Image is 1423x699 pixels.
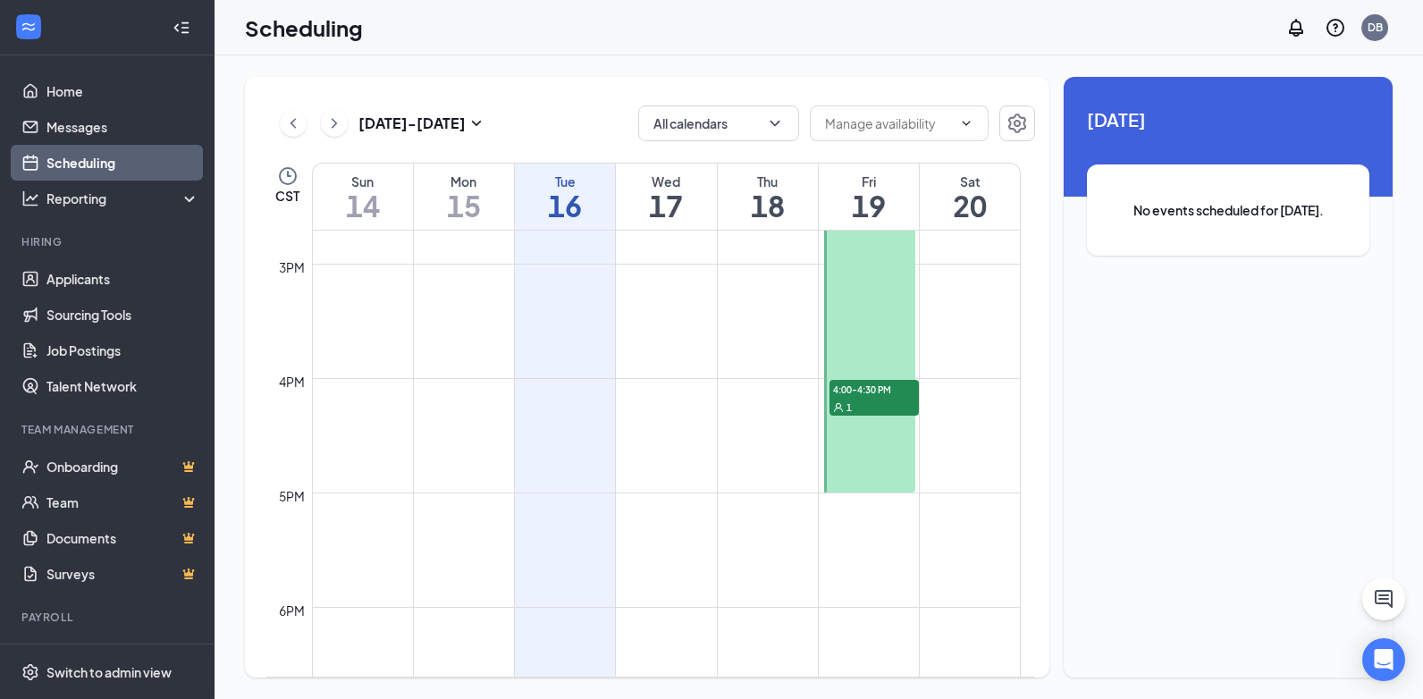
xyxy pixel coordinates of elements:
[46,556,199,592] a: SurveysCrown
[616,173,716,190] div: Wed
[46,297,199,333] a: Sourcing Tools
[1373,588,1394,610] svg: ChatActive
[515,190,615,221] h1: 16
[515,173,615,190] div: Tue
[638,105,799,141] button: All calendarsChevronDown
[414,164,514,230] a: September 15, 2025
[616,190,716,221] h1: 17
[321,110,348,137] button: ChevronRight
[1325,17,1346,38] svg: QuestionInfo
[313,173,413,190] div: Sun
[1285,17,1307,38] svg: Notifications
[766,114,784,132] svg: ChevronDown
[284,113,302,134] svg: ChevronLeft
[414,190,514,221] h1: 15
[1087,105,1369,133] span: [DATE]
[819,164,919,230] a: September 19, 2025
[414,173,514,190] div: Mon
[515,164,615,230] a: September 16, 2025
[46,145,199,181] a: Scheduling
[46,109,199,145] a: Messages
[1123,200,1334,220] span: No events scheduled for [DATE].
[920,190,1020,221] h1: 20
[280,110,307,137] button: ChevronLeft
[245,13,363,43] h1: Scheduling
[959,116,973,131] svg: ChevronDown
[21,663,39,681] svg: Settings
[46,636,199,672] a: PayrollCrown
[46,484,199,520] a: TeamCrown
[46,189,200,207] div: Reporting
[275,486,308,506] div: 5pm
[358,114,466,133] h3: [DATE] - [DATE]
[920,164,1020,230] a: September 20, 2025
[616,164,716,230] a: September 17, 2025
[846,401,852,414] span: 1
[277,165,299,187] svg: Clock
[46,261,199,297] a: Applicants
[325,113,343,134] svg: ChevronRight
[718,190,818,221] h1: 18
[718,173,818,190] div: Thu
[829,380,919,398] span: 4:00-4:30 PM
[275,257,308,277] div: 3pm
[46,333,199,368] a: Job Postings
[819,173,919,190] div: Fri
[1362,638,1405,681] div: Open Intercom Messenger
[718,164,818,230] a: September 18, 2025
[313,190,413,221] h1: 14
[21,422,196,437] div: Team Management
[825,114,952,133] input: Manage availability
[275,187,299,205] span: CST
[1362,577,1405,620] button: ChatActive
[46,663,172,681] div: Switch to admin view
[173,19,190,37] svg: Collapse
[1368,20,1383,35] div: DB
[313,164,413,230] a: September 14, 2025
[46,73,199,109] a: Home
[833,402,844,413] svg: User
[21,234,196,249] div: Hiring
[999,105,1035,141] button: Settings
[46,449,199,484] a: OnboardingCrown
[1006,113,1028,134] svg: Settings
[275,601,308,620] div: 6pm
[21,610,196,625] div: Payroll
[20,18,38,36] svg: WorkstreamLogo
[466,113,487,134] svg: SmallChevronDown
[920,173,1020,190] div: Sat
[46,520,199,556] a: DocumentsCrown
[275,372,308,392] div: 4pm
[819,190,919,221] h1: 19
[21,189,39,207] svg: Analysis
[46,368,199,404] a: Talent Network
